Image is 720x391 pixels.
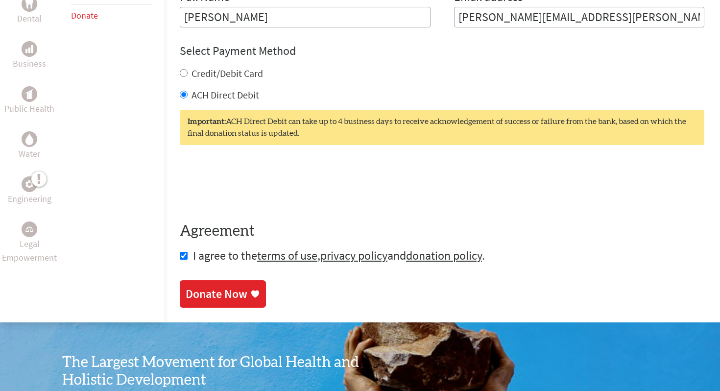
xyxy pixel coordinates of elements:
p: Engineering [8,192,51,206]
div: Legal Empowerment [22,221,37,237]
p: Public Health [4,102,54,116]
a: Public HealthPublic Health [4,86,54,116]
a: EngineeringEngineering [8,176,51,206]
label: Credit/Debit Card [192,67,263,79]
div: Donate Now [186,286,247,302]
a: WaterWater [19,131,40,161]
span: I agree to the , and . [193,248,485,263]
div: Engineering [22,176,37,192]
h4: Select Payment Method [180,43,704,59]
h4: Agreement [180,222,704,240]
a: terms of use [257,248,317,263]
a: BusinessBusiness [13,41,46,71]
a: donation policy [406,248,482,263]
label: ACH Direct Debit [192,89,259,101]
a: Legal EmpowermentLegal Empowerment [2,221,57,265]
p: Business [13,57,46,71]
a: Donate Now [180,280,266,308]
img: Engineering [25,180,33,188]
div: ACH Direct Debit can take up to 4 business days to receive acknowledgement of success or failure ... [180,110,704,145]
p: Dental [17,12,42,25]
li: Donate [71,5,152,26]
img: Public Health [25,89,33,99]
p: Water [19,147,40,161]
input: Your Email [454,7,705,27]
iframe: reCAPTCHA [180,165,329,203]
img: Water [25,134,33,145]
img: Legal Empowerment [25,226,33,232]
div: Water [22,131,37,147]
div: Business [22,41,37,57]
img: Business [25,45,33,53]
a: Donate [71,10,98,21]
a: privacy policy [320,248,387,263]
strong: Important: [188,118,226,125]
p: Legal Empowerment [2,237,57,265]
div: Public Health [22,86,37,102]
h3: The Largest Movement for Global Health and Holistic Development [62,354,360,389]
input: Enter Full Name [180,7,431,27]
